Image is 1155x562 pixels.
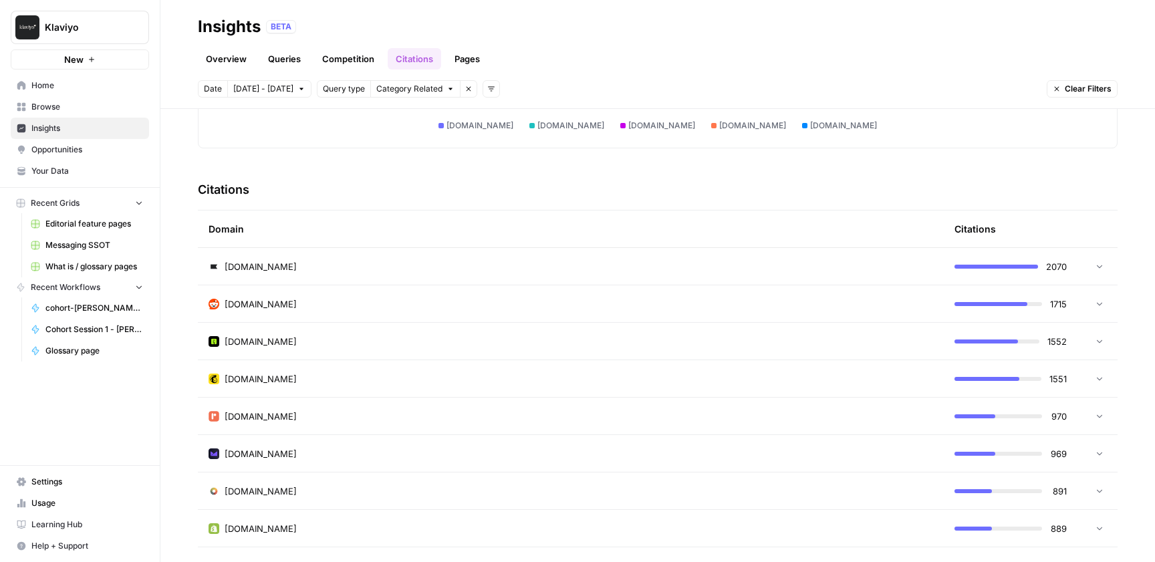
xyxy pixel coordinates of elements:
a: Cohort Session 1 - [PERSON_NAME] blog metadescription [25,319,149,340]
img: pg21ys236mnd3p55lv59xccdo3xy [209,374,219,384]
span: Browse [31,101,143,113]
a: What is / glossary pages [25,256,149,277]
img: Klaviyo Logo [15,15,39,39]
a: Learning Hub [11,514,149,535]
span: What is / glossary pages [45,261,143,273]
button: Clear Filters [1047,80,1118,98]
a: Glossary page [25,340,149,362]
button: New [11,49,149,69]
span: Opportunities [31,144,143,156]
img: o6p3cv1hjtgml5jzzp322ka10emm [209,486,219,497]
div: Citations [954,210,996,247]
span: Settings [31,476,143,488]
img: kfqimavs43yfxgt984apgfzd5b2i [209,448,219,459]
span: New [64,53,84,66]
img: m2cl2pnoess66jx31edqk0jfpcfn [209,299,219,309]
span: [DOMAIN_NAME] [225,335,297,348]
span: Editorial feature pages [45,218,143,230]
img: wrtrwb713zz0l631c70900pxqvqh [209,523,219,534]
a: Insights [11,118,149,139]
div: Insights [198,16,261,37]
a: Usage [11,493,149,514]
a: cohort-[PERSON_NAME]-meta-description [25,297,149,319]
span: Query type [323,83,365,95]
button: Recent Grids [11,193,149,213]
span: Usage [31,497,143,509]
span: Clear Filters [1065,83,1112,95]
img: or48ckoj2dr325ui2uouqhqfwspy [209,336,219,347]
span: Your Data [31,165,143,177]
span: Recent Grids [31,197,80,209]
span: Messaging SSOT [45,239,143,251]
a: Pages [446,48,488,69]
span: Learning Hub [31,519,143,531]
span: [DOMAIN_NAME] [225,484,297,498]
span: [DOMAIN_NAME] [225,372,297,386]
a: Editorial feature pages [25,213,149,235]
span: 891 [1050,484,1067,498]
div: Domain [209,210,933,247]
span: 1551 [1049,372,1067,386]
span: 970 [1050,410,1067,423]
span: [DOMAIN_NAME] [810,120,877,132]
span: Cohort Session 1 - [PERSON_NAME] blog metadescription [45,323,143,335]
span: [DOMAIN_NAME] [446,120,513,132]
button: Recent Workflows [11,277,149,297]
span: Insights [31,122,143,134]
span: [DOMAIN_NAME] [225,522,297,535]
a: Competition [314,48,382,69]
span: 1552 [1047,335,1067,348]
h3: Citations [198,180,249,199]
img: d03zj4el0aa7txopwdneenoutvcu [209,261,219,272]
span: 1715 [1050,297,1067,311]
img: ab4e9gs29ka3e4gi623uh0lg27rs [209,411,219,422]
span: Recent Workflows [31,281,100,293]
a: Browse [11,96,149,118]
span: Klaviyo [45,21,126,34]
button: Category Related [370,80,460,98]
a: Settings [11,471,149,493]
button: Help + Support [11,535,149,557]
button: Workspace: Klaviyo [11,11,149,44]
span: [DOMAIN_NAME] [225,260,297,273]
span: [DOMAIN_NAME] [225,447,297,460]
a: Citations [388,48,441,69]
span: [DATE] - [DATE] [233,83,293,95]
span: [DOMAIN_NAME] [537,120,604,132]
span: Glossary page [45,345,143,357]
span: [DOMAIN_NAME] [225,297,297,311]
span: [DOMAIN_NAME] [628,120,695,132]
span: 2070 [1046,260,1067,273]
a: Home [11,75,149,96]
div: BETA [266,20,296,33]
a: Messaging SSOT [25,235,149,256]
a: Queries [260,48,309,69]
span: [DOMAIN_NAME] [225,410,297,423]
a: Your Data [11,160,149,182]
span: Category Related [376,83,442,95]
button: [DATE] - [DATE] [227,80,311,98]
span: cohort-[PERSON_NAME]-meta-description [45,302,143,314]
span: Date [204,83,222,95]
span: [DOMAIN_NAME] [719,120,786,132]
span: 889 [1050,522,1067,535]
a: Overview [198,48,255,69]
span: 969 [1050,447,1067,460]
span: Home [31,80,143,92]
span: Help + Support [31,540,143,552]
a: Opportunities [11,139,149,160]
